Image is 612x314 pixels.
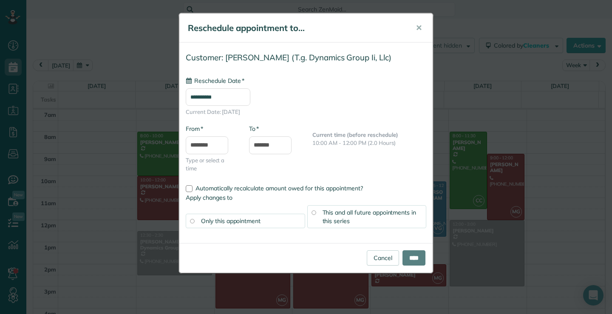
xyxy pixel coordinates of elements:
[186,156,236,173] span: Type or select a time
[312,139,426,147] p: 10:00 AM - 12:00 PM (2.0 Hours)
[186,193,426,202] label: Apply changes to
[201,217,261,225] span: Only this appointment
[367,250,399,266] a: Cancel
[249,124,259,133] label: To
[186,53,426,62] h4: Customer: [PERSON_NAME] (T.g. Dynamics Group Ii, Llc)
[416,23,422,33] span: ✕
[186,124,203,133] label: From
[186,108,426,116] span: Current Date: [DATE]
[312,210,316,215] input: This and all future appointments in this series
[323,209,416,225] span: This and all future appointments in this series
[190,219,194,223] input: Only this appointment
[195,184,363,192] span: Automatically recalculate amount owed for this appointment?
[312,131,398,138] b: Current time (before reschedule)
[188,22,404,34] h5: Reschedule appointment to...
[186,76,244,85] label: Reschedule Date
